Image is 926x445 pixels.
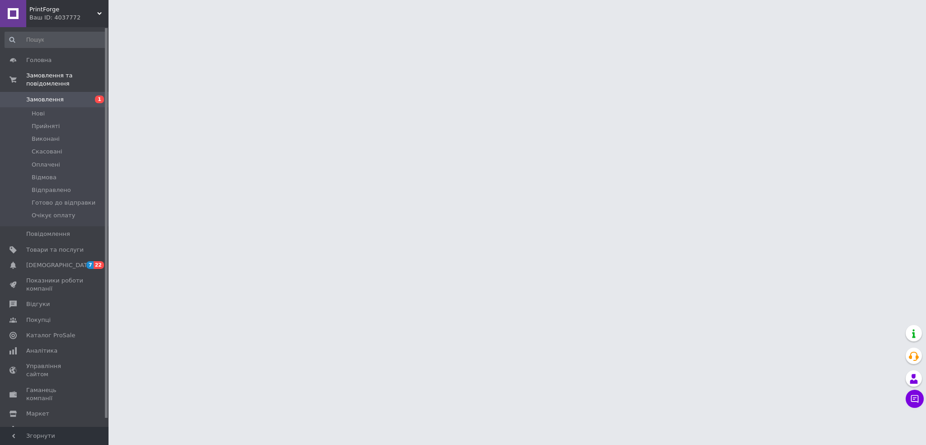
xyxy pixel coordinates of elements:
[26,72,109,88] span: Замовлення та повідомлення
[26,246,84,254] span: Товари та послуги
[26,425,72,433] span: Налаштування
[26,261,93,269] span: [DEMOGRAPHIC_DATA]
[32,161,60,169] span: Оплачені
[29,5,97,14] span: PrintForge
[32,148,62,156] span: Скасовані
[32,199,95,207] span: Готово до відправки
[32,110,45,118] span: Нові
[94,261,104,269] span: 22
[26,331,75,340] span: Каталог ProSale
[32,122,60,130] span: Прийняті
[26,277,84,293] span: Показники роботи компанії
[32,211,75,220] span: Очікує оплату
[26,230,70,238] span: Повідомлення
[5,32,107,48] input: Пошук
[86,261,94,269] span: 7
[26,386,84,402] span: Гаманець компанії
[26,96,64,104] span: Замовлення
[26,316,51,324] span: Покупці
[26,300,50,308] span: Відгуки
[26,347,57,355] span: Аналітика
[26,56,52,64] span: Головна
[906,390,924,408] button: Чат з покупцем
[29,14,109,22] div: Ваш ID: 4037772
[32,173,57,182] span: Відмова
[32,186,71,194] span: Відправлено
[26,410,49,418] span: Маркет
[32,135,60,143] span: Виконані
[26,362,84,378] span: Управління сайтом
[95,96,104,103] span: 1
